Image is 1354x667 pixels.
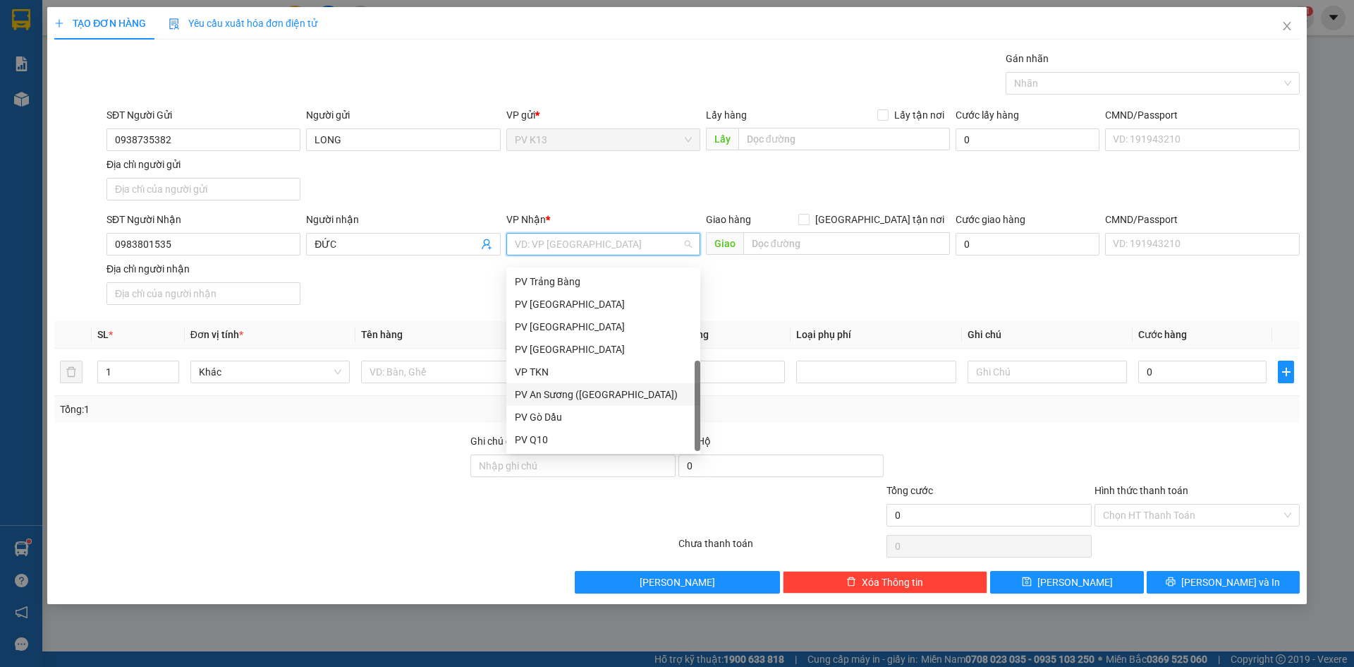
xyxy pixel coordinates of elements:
input: Địa chỉ của người gửi [106,178,300,200]
span: Xóa Thông tin [862,575,923,590]
span: user-add [481,239,492,250]
span: Khác [199,361,341,383]
div: PV An Sương (Hàng Hóa) [506,383,700,406]
div: PV Phước Đông [506,316,700,338]
button: delete [60,361,83,383]
span: Lấy tận nơi [889,107,950,123]
button: deleteXóa Thông tin [783,571,988,594]
span: plus [1279,366,1293,378]
label: Cước lấy hàng [956,109,1019,121]
span: Giao hàng [706,214,751,225]
div: SĐT Người Gửi [106,107,300,123]
span: TẠO ĐƠN HÀNG [54,18,146,29]
div: VP TKN [515,364,692,380]
div: PV Trảng Bàng [506,270,700,293]
button: [PERSON_NAME] [575,571,780,594]
th: Loại phụ phí [791,321,961,349]
img: icon [169,18,180,30]
div: CMND/Passport [1105,212,1299,227]
div: Tổng: 1 [60,402,523,417]
input: Dọc đường [743,232,950,255]
button: printer[PERSON_NAME] và In [1147,571,1300,594]
span: Lấy [706,128,738,150]
input: Ghi Chú [968,361,1127,383]
th: Ghi chú [962,321,1133,349]
button: save[PERSON_NAME] [990,571,1143,594]
input: VD: Bàn, Ghế [361,361,520,383]
input: Địa chỉ của người nhận [106,282,300,305]
span: Giao [706,232,743,255]
span: Yêu cầu xuất hóa đơn điện tử [169,18,317,29]
label: Hình thức thanh toán [1094,485,1188,496]
input: Cước lấy hàng [956,128,1099,151]
label: Ghi chú đơn hàng [470,435,548,447]
button: Close [1267,7,1307,47]
span: PV K13 [515,129,692,150]
span: [PERSON_NAME] [1037,575,1113,590]
span: plus [54,18,64,28]
div: PV Gò Dầu [515,409,692,425]
div: PV Gò Dầu [506,406,700,428]
span: save [1022,577,1032,588]
label: Gán nhãn [1006,53,1049,64]
div: PV Trảng Bàng [515,274,692,289]
button: plus [1278,361,1293,383]
span: printer [1166,577,1176,588]
div: VP TKN [506,361,700,383]
span: Tổng cước [886,485,933,496]
div: PV Hòa Thành [506,293,700,316]
div: Người gửi [306,107,500,123]
input: Dọc đường [738,128,950,150]
div: Địa chỉ người gửi [106,157,300,172]
div: PV [GEOGRAPHIC_DATA] [515,342,692,357]
span: VP Nhận [506,214,546,225]
div: SĐT Người Nhận [106,212,300,227]
span: [PERSON_NAME] [640,575,715,590]
div: PV [GEOGRAPHIC_DATA] [515,319,692,335]
input: Cước giao hàng [956,233,1099,256]
span: Lấy hàng [706,109,747,121]
span: SL [97,329,109,340]
input: 0 [657,361,785,383]
span: [PERSON_NAME] và In [1181,575,1280,590]
div: Người nhận [306,212,500,227]
input: Ghi chú đơn hàng [470,455,676,477]
label: Cước giao hàng [956,214,1025,225]
span: delete [846,577,856,588]
div: Địa chỉ người nhận [106,261,300,277]
div: PV Tây Ninh [506,338,700,361]
span: close [1281,20,1293,32]
div: PV [GEOGRAPHIC_DATA] [515,296,692,312]
div: VP gửi [506,107,700,123]
span: Cước hàng [1138,329,1187,340]
span: Đơn vị tính [190,329,243,340]
div: Chưa thanh toán [677,536,885,560]
div: PV Q10 [506,428,700,451]
div: PV Q10 [515,432,692,447]
span: Tên hàng [361,329,403,340]
div: PV An Sương ([GEOGRAPHIC_DATA]) [515,387,692,402]
div: CMND/Passport [1105,107,1299,123]
span: Thu Hộ [678,435,711,447]
span: [GEOGRAPHIC_DATA] tận nơi [810,212,950,227]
